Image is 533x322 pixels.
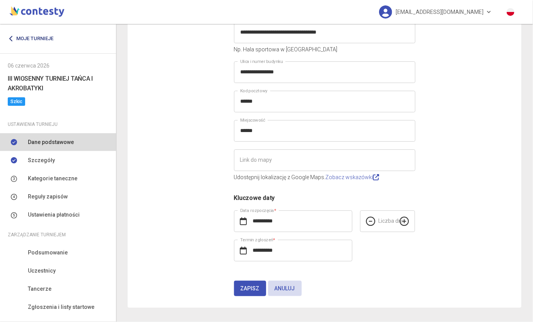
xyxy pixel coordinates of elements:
div: Ustawienia turnieju [8,120,108,129]
img: number-3 [11,176,17,182]
span: Szczegóły [28,156,55,164]
span: Podsumowanie [28,248,68,257]
img: number-4 [11,194,17,200]
span: Kluczowe daty [234,194,275,202]
p: Udostępnij lokalizację z Google Maps. [234,173,415,181]
button: Zapisz [234,281,266,296]
span: Tancerze [28,285,51,293]
span: Szkic [8,97,25,106]
span: Uczestnicy [28,266,56,275]
img: number-5 [11,212,17,219]
h6: III WIOSENNY TURNIEJ TAŃCA I AKROBATYKI [8,74,108,93]
span: Ustawienia płatności [28,210,80,219]
span: Reguły zapisów [28,192,68,201]
a: Moje turnieje [8,32,59,46]
button: Anuluj [268,281,302,296]
div: 06 czerwca 2026 [8,61,108,70]
span: Kategorie taneczne [28,174,77,183]
span: Zarządzanie turniejem [8,230,66,239]
span: [EMAIL_ADDRESS][DOMAIN_NAME] [396,4,484,20]
span: Zgłoszenia i listy startowe [28,303,94,311]
a: Zobacz wskazówki [326,174,379,180]
span: Zapisz [241,285,260,291]
p: Np. Hala sportowa w [GEOGRAPHIC_DATA] [234,45,415,54]
span: Dane podstawowe [28,138,74,146]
